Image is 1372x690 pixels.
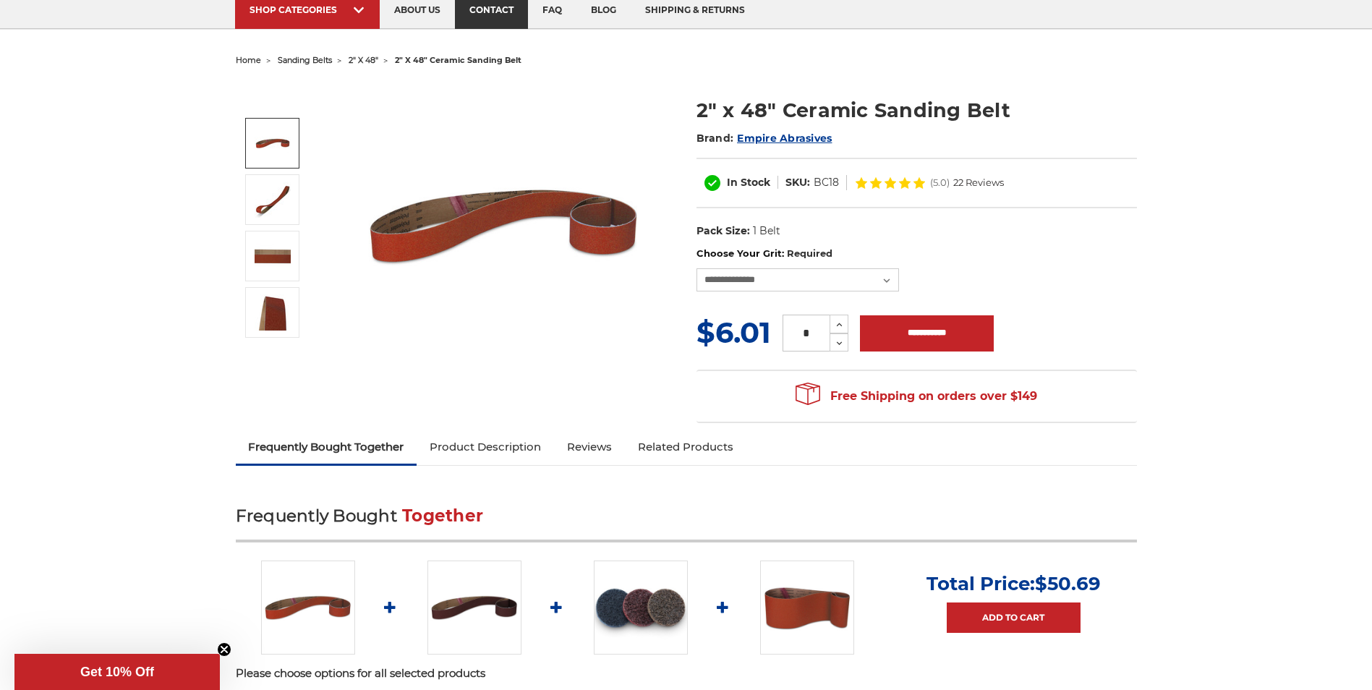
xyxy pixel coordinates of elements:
[727,176,770,189] span: In Stock
[359,81,649,370] img: 2" x 48" Sanding Belt - Ceramic
[255,294,291,331] img: 2" x 48" - Ceramic Sanding Belt
[250,4,365,15] div: SHOP CATEGORIES
[753,223,780,239] dd: 1 Belt
[785,175,810,190] dt: SKU:
[14,654,220,690] div: Get 10% OffClose teaser
[696,247,1137,261] label: Choose Your Grit:
[349,55,378,65] a: 2" x 48"
[814,175,839,190] dd: BC18
[236,431,417,463] a: Frequently Bought Together
[953,178,1004,187] span: 22 Reviews
[236,665,1137,682] p: Please choose options for all selected products
[278,55,332,65] a: sanding belts
[402,506,483,526] span: Together
[947,602,1081,633] a: Add to Cart
[930,178,950,187] span: (5.0)
[696,315,771,350] span: $6.01
[236,55,261,65] a: home
[554,431,625,463] a: Reviews
[696,223,750,239] dt: Pack Size:
[80,665,154,679] span: Get 10% Off
[796,382,1037,411] span: Free Shipping on orders over $149
[926,572,1101,595] p: Total Price:
[787,247,832,259] small: Required
[236,506,397,526] span: Frequently Bought
[217,642,231,657] button: Close teaser
[255,182,291,218] img: 2" x 48" Ceramic Sanding Belt
[737,132,832,145] a: Empire Abrasives
[625,431,746,463] a: Related Products
[261,561,355,655] img: 2" x 48" Sanding Belt - Ceramic
[255,125,291,161] img: 2" x 48" Sanding Belt - Ceramic
[255,238,291,274] img: 2" x 48" Cer Sanding Belt
[417,431,554,463] a: Product Description
[696,132,734,145] span: Brand:
[1035,572,1101,595] span: $50.69
[696,96,1137,124] h1: 2" x 48" Ceramic Sanding Belt
[395,55,521,65] span: 2" x 48" ceramic sanding belt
